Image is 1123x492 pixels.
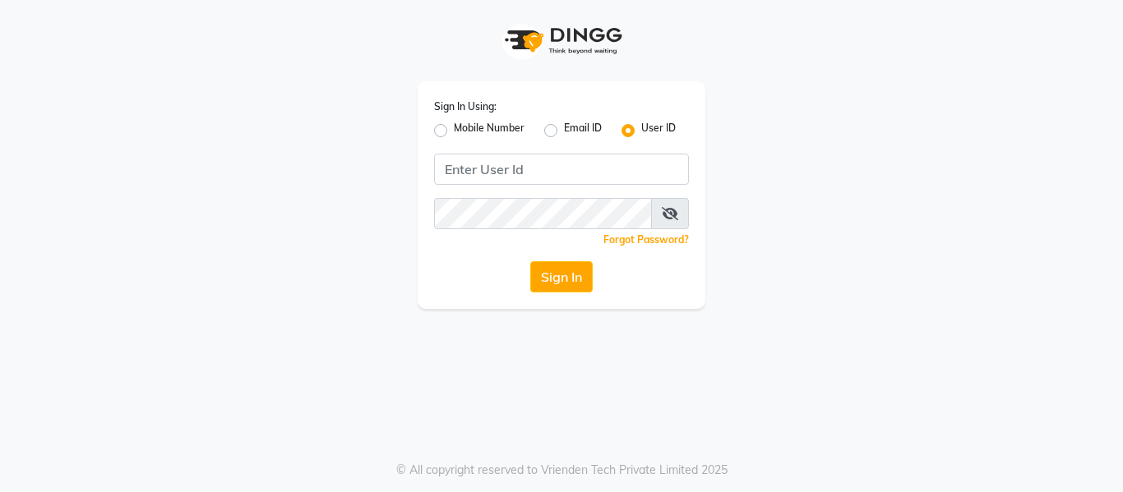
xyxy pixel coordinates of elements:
[434,99,497,114] label: Sign In Using:
[530,261,593,292] button: Sign In
[434,154,689,185] input: Username
[496,16,627,65] img: logo1.svg
[603,233,689,246] a: Forgot Password?
[454,121,525,140] label: Mobile Number
[564,121,602,140] label: Email ID
[641,121,676,140] label: User ID
[434,198,652,229] input: Username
